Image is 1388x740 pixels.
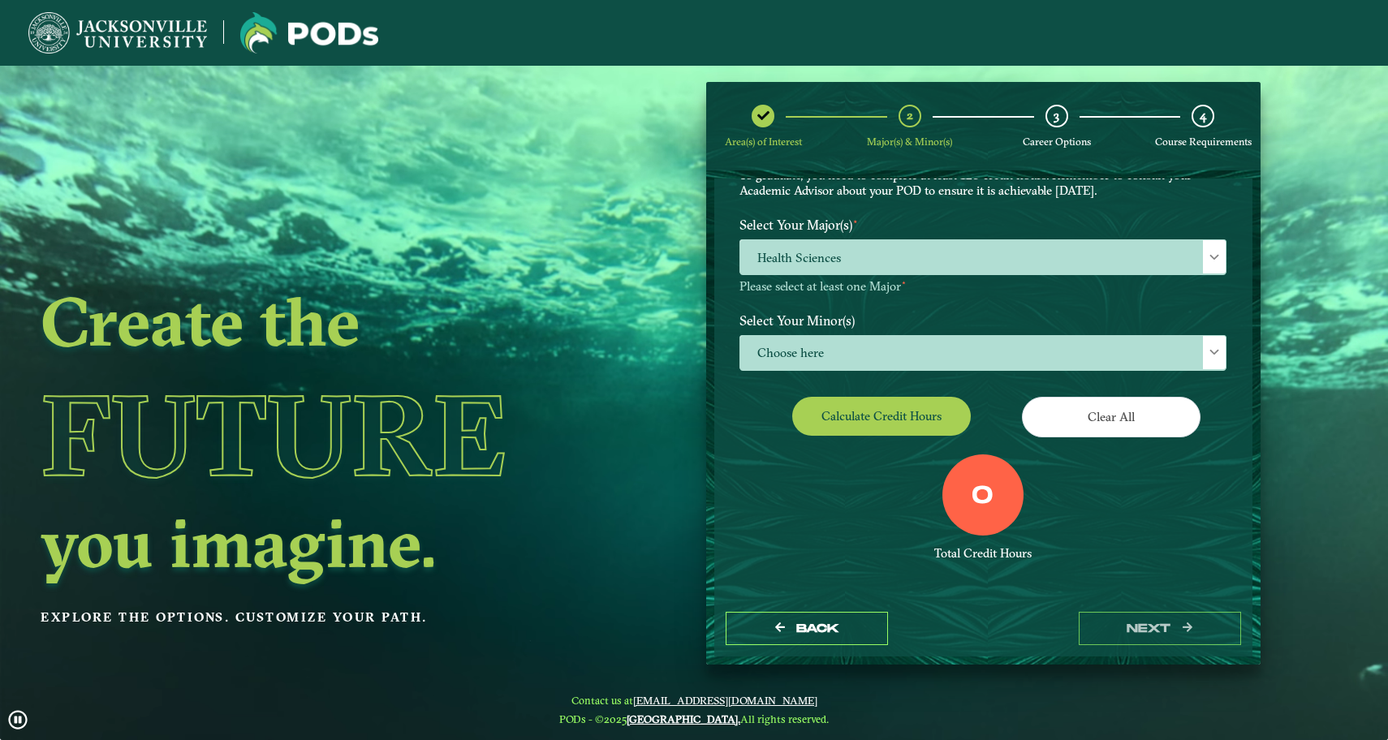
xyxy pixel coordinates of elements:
[972,481,994,512] label: 0
[867,136,952,148] span: Major(s) & Minor(s)
[852,215,859,227] sup: ⋆
[726,612,888,645] button: Back
[1200,108,1206,123] span: 4
[740,240,1226,275] span: Health Sciences
[1023,136,1091,148] span: Career Options
[796,622,839,635] span: Back
[727,305,1239,335] label: Select Your Minor(s)
[41,361,584,509] h1: Future
[1022,397,1200,437] button: Clear All
[559,712,829,725] span: PODs - ©2025 All rights reserved.
[41,287,584,355] h2: Create the
[725,136,802,148] span: Area(s) of Interest
[907,108,913,123] span: 2
[1079,612,1241,645] button: next
[633,694,817,707] a: [EMAIL_ADDRESS][DOMAIN_NAME]
[727,210,1239,240] label: Select Your Major(s)
[739,279,1226,295] p: Please select at least one Major
[901,277,907,288] sup: ⋆
[792,397,971,435] button: Calculate credit hours
[28,12,207,54] img: Jacksonville University logo
[627,712,740,725] a: [GEOGRAPHIC_DATA].
[559,694,829,707] span: Contact us at
[240,12,378,54] img: Jacksonville University logo
[41,509,584,577] h2: you imagine.
[739,546,1226,561] div: Total Credit Hours
[41,605,584,630] p: Explore the options. Customize your path.
[1155,136,1252,148] span: Course Requirements
[740,336,1226,371] span: Choose here
[1054,108,1059,123] span: 3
